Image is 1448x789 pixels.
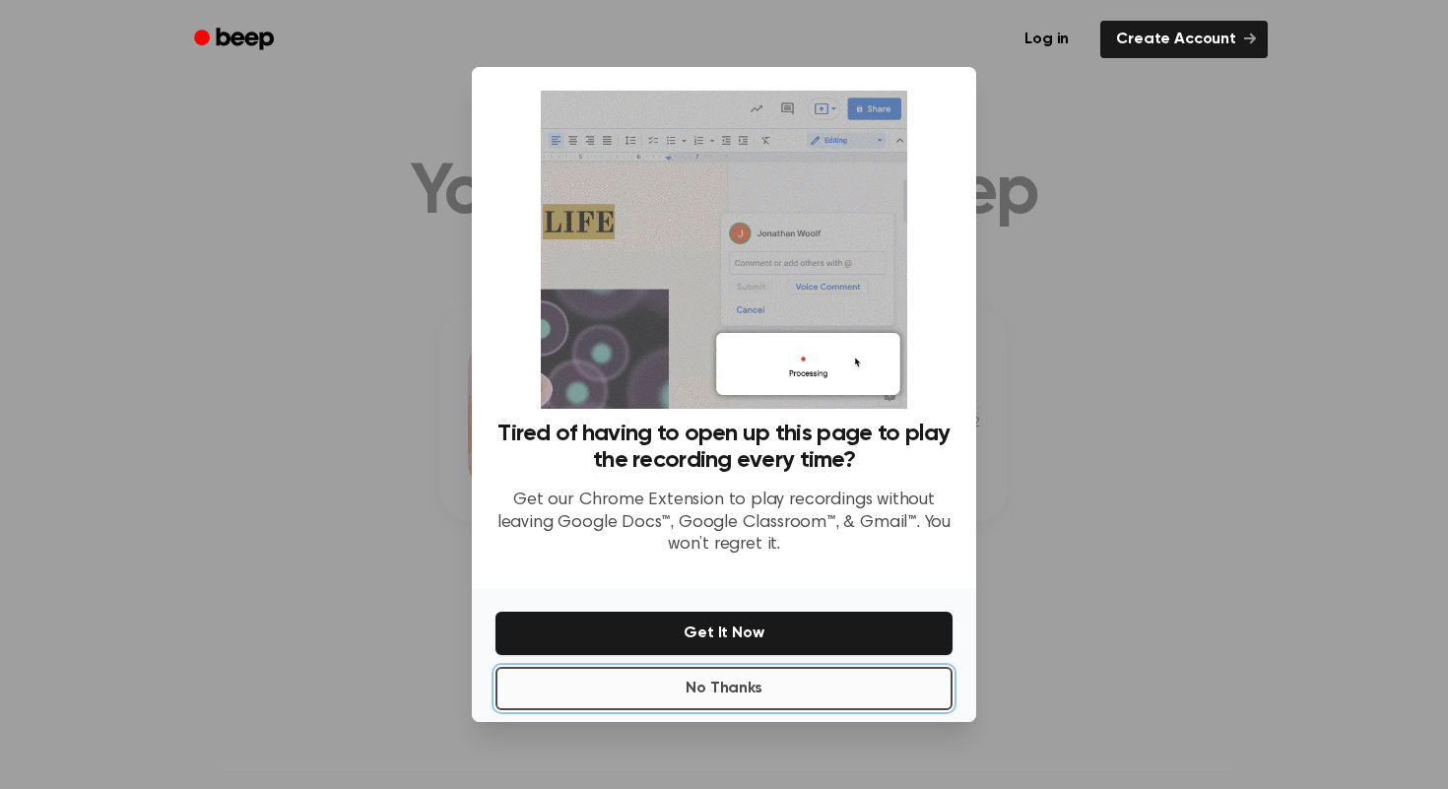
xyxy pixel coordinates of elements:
[495,667,953,710] button: No Thanks
[1005,17,1088,62] a: Log in
[495,490,953,557] p: Get our Chrome Extension to play recordings without leaving Google Docs™, Google Classroom™, & Gm...
[495,612,953,655] button: Get It Now
[495,421,953,474] h3: Tired of having to open up this page to play the recording every time?
[1100,21,1268,58] a: Create Account
[180,21,292,59] a: Beep
[541,91,906,409] img: Beep extension in action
